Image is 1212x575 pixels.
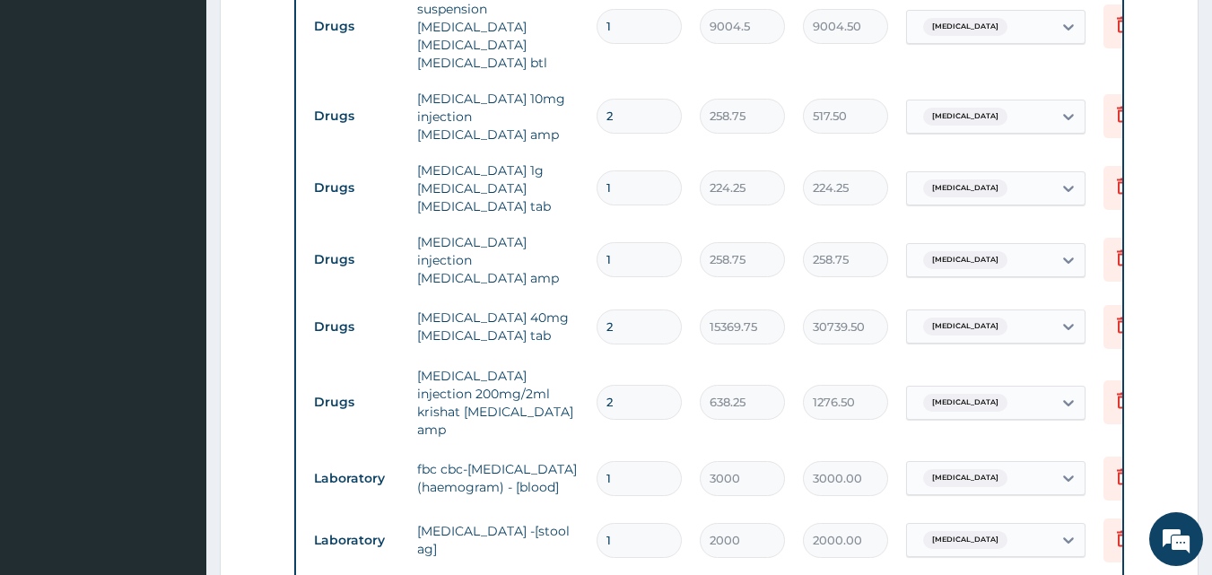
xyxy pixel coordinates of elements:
[93,100,301,124] div: Chat with us now
[305,310,408,344] td: Drugs
[294,9,337,52] div: Minimize live chat window
[408,358,588,448] td: [MEDICAL_DATA] injection 200mg/2ml krishat [MEDICAL_DATA] amp
[923,18,1007,36] span: [MEDICAL_DATA]
[408,300,588,353] td: [MEDICAL_DATA] 40mg [MEDICAL_DATA] tab
[923,251,1007,269] span: [MEDICAL_DATA]
[408,81,588,152] td: [MEDICAL_DATA] 10mg injection [MEDICAL_DATA] amp
[305,462,408,495] td: Laboratory
[305,171,408,205] td: Drugs
[9,384,342,447] textarea: Type your message and hit 'Enter'
[923,108,1007,126] span: [MEDICAL_DATA]
[408,224,588,296] td: [MEDICAL_DATA] injection [MEDICAL_DATA] amp
[923,394,1007,412] span: [MEDICAL_DATA]
[305,10,408,43] td: Drugs
[305,243,408,276] td: Drugs
[305,524,408,557] td: Laboratory
[408,152,588,224] td: [MEDICAL_DATA] 1g [MEDICAL_DATA] [MEDICAL_DATA] tab
[305,386,408,419] td: Drugs
[923,318,1007,335] span: [MEDICAL_DATA]
[923,179,1007,197] span: [MEDICAL_DATA]
[104,173,248,354] span: We're online!
[923,531,1007,549] span: [MEDICAL_DATA]
[305,100,408,133] td: Drugs
[923,469,1007,487] span: [MEDICAL_DATA]
[408,513,588,567] td: [MEDICAL_DATA] -[stool ag]
[408,451,588,505] td: fbc cbc-[MEDICAL_DATA] (haemogram) - [blood]
[33,90,73,135] img: d_794563401_company_1708531726252_794563401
